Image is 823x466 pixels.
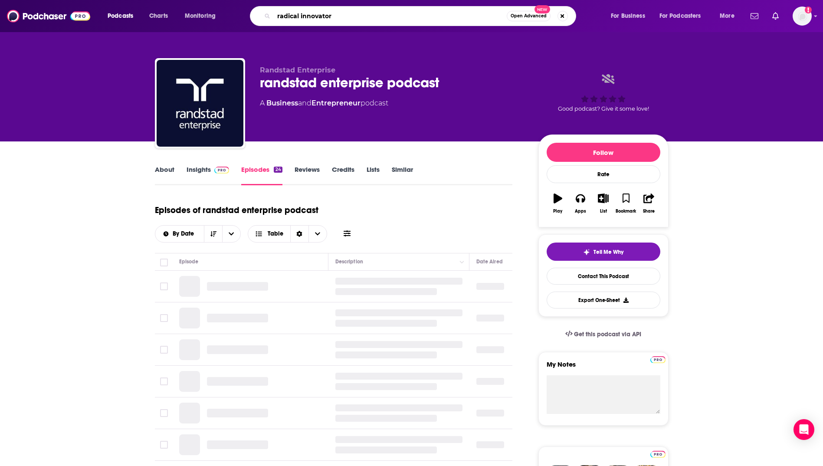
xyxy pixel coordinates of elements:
[615,188,637,219] button: Bookmark
[160,377,168,385] span: Toggle select row
[569,188,592,219] button: Apps
[793,7,812,26] span: Logged in as maeghanchase
[155,231,204,237] button: open menu
[7,8,90,24] img: Podchaser - Follow, Share and Rate Podcasts
[616,209,636,214] div: Bookmark
[547,268,660,285] a: Contact This Podcast
[179,9,227,23] button: open menu
[214,167,230,174] img: Podchaser Pro
[611,10,645,22] span: For Business
[575,209,586,214] div: Apps
[274,9,507,23] input: Search podcasts, credits, & more...
[179,256,199,267] div: Episode
[547,165,660,183] div: Rate
[241,165,282,185] a: Episodes24
[769,9,782,23] a: Show notifications dropdown
[258,6,584,26] div: Search podcasts, credits, & more...
[637,188,660,219] button: Share
[160,409,168,417] span: Toggle select row
[583,249,590,256] img: tell me why sparkle
[793,7,812,26] img: User Profile
[335,256,363,267] div: Description
[534,5,550,13] span: New
[593,249,623,256] span: Tell Me Why
[260,66,335,74] span: Randstad Enterprise
[605,9,656,23] button: open menu
[155,225,241,243] h2: Choose List sort
[222,226,240,242] button: open menu
[600,209,607,214] div: List
[102,9,144,23] button: open menu
[392,165,413,185] a: Similar
[650,451,666,458] img: Podchaser Pro
[157,60,243,147] img: randstad enterprise podcast
[547,143,660,162] button: Follow
[720,10,734,22] span: More
[511,14,547,18] span: Open Advanced
[187,165,230,185] a: InsightsPodchaser Pro
[747,9,762,23] a: Show notifications dropdown
[650,356,666,363] img: Podchaser Pro
[574,331,641,338] span: Get this podcast via API
[507,11,551,21] button: Open AdvancedNew
[592,188,614,219] button: List
[268,231,283,237] span: Table
[659,10,701,22] span: For Podcasters
[650,450,666,458] a: Pro website
[149,10,168,22] span: Charts
[260,98,388,108] div: A podcast
[144,9,173,23] a: Charts
[185,10,216,22] span: Monitoring
[204,226,222,242] button: Sort Direction
[160,346,168,354] span: Toggle select row
[558,324,649,345] a: Get this podcast via API
[311,99,361,107] a: Entrepreneur
[457,257,467,267] button: Column Actions
[793,7,812,26] button: Show profile menu
[274,167,282,173] div: 24
[547,243,660,261] button: tell me why sparkleTell Me Why
[108,10,133,22] span: Podcasts
[654,9,714,23] button: open menu
[295,165,320,185] a: Reviews
[793,419,814,440] div: Open Intercom Messenger
[476,256,503,267] div: Date Aired
[367,165,380,185] a: Lists
[643,209,655,214] div: Share
[650,355,666,363] a: Pro website
[553,209,562,214] div: Play
[547,360,660,375] label: My Notes
[248,225,327,243] button: Choose View
[160,441,168,449] span: Toggle select row
[298,99,311,107] span: and
[805,7,812,13] svg: Add a profile image
[155,205,318,216] h1: Episodes of randstad enterprise podcast
[290,226,308,242] div: Sort Direction
[538,66,669,120] div: Good podcast? Give it some love!
[155,165,174,185] a: About
[547,292,660,308] button: Export One-Sheet
[558,105,649,112] span: Good podcast? Give it some love!
[266,99,298,107] a: Business
[160,282,168,290] span: Toggle select row
[173,231,197,237] span: By Date
[332,165,354,185] a: Credits
[547,188,569,219] button: Play
[160,314,168,322] span: Toggle select row
[714,9,745,23] button: open menu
